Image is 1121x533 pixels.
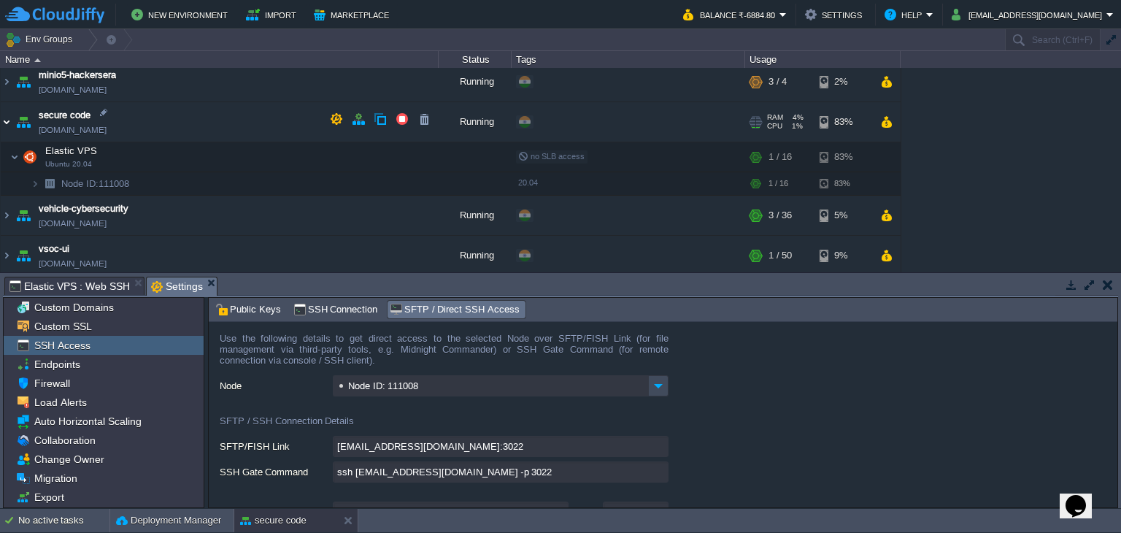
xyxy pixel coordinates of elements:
[220,436,331,454] label: SFTP/FISH Link
[220,333,669,375] div: Use the following details to get direct access to the selected Node over SFTP/FISH Link (for file...
[60,177,131,190] a: Node ID:111008
[439,62,512,101] div: Running
[439,236,512,275] div: Running
[131,6,232,23] button: New Environment
[9,277,130,295] span: Elastic VPS : Web SSH
[31,472,80,485] a: Migration
[39,172,60,195] img: AMDAwAAAACH5BAEAAAAALAAAAAABAAEAAAICRAEAOw==
[220,502,331,520] label: Host
[820,196,867,235] div: 5%
[39,83,107,97] a: [DOMAIN_NAME]
[13,236,34,275] img: AMDAwAAAACH5BAEAAAAALAAAAAABAAEAAAICRAEAOw==
[45,160,92,169] span: Ubuntu 20.04
[31,491,66,504] a: Export
[31,377,72,390] a: Firewall
[1,102,12,142] img: AMDAwAAAACH5BAEAAAAALAAAAAABAAEAAAICRAEAOw==
[820,62,867,101] div: 2%
[60,177,131,190] span: 111008
[5,29,77,50] button: Env Groups
[767,113,783,122] span: RAM
[768,196,792,235] div: 3 / 36
[44,145,99,156] a: Elastic VPSUbuntu 20.04
[39,68,116,83] a: minio5-hackersera
[1,196,12,235] img: AMDAwAAAACH5BAEAAAAALAAAAAABAAEAAAICRAEAOw==
[1060,475,1106,518] iframe: chat widget
[1,62,12,101] img: AMDAwAAAACH5BAEAAAAALAAAAAABAAEAAAICRAEAOw==
[512,51,744,68] div: Tags
[39,108,90,123] a: secure code
[31,453,107,466] a: Change Owner
[683,6,779,23] button: Balance ₹-6884.80
[390,302,519,318] span: SFTP / Direct SSH Access
[220,401,669,436] div: SFTP / SSH Connection Details
[314,6,393,23] button: Marketplace
[768,236,792,275] div: 1 / 50
[31,339,93,352] a: SSH Access
[246,6,301,23] button: Import
[31,301,116,314] a: Custom Domains
[18,509,109,532] div: No active tasks
[820,236,867,275] div: 9%
[13,196,34,235] img: AMDAwAAAACH5BAEAAAAALAAAAAABAAEAAAICRAEAOw==
[5,6,104,24] img: CloudJiffy
[767,122,782,131] span: CPU
[518,152,585,161] span: no SLB access
[952,6,1106,23] button: [EMAIL_ADDRESS][DOMAIN_NAME]
[61,178,99,189] span: Node ID:
[518,178,538,187] span: 20.04
[13,102,34,142] img: AMDAwAAAACH5BAEAAAAALAAAAAABAAEAAAICRAEAOw==
[39,242,69,256] a: vsoc-ui
[31,320,94,333] a: Custom SSL
[885,6,926,23] button: Help
[805,6,866,23] button: Settings
[572,502,600,520] label: Port
[789,113,804,122] span: 4%
[240,513,307,528] button: secure code
[31,434,98,447] a: Collaboration
[31,358,82,371] a: Endpoints
[293,302,378,318] span: SSH Connection
[820,142,867,172] div: 83%
[151,277,203,296] span: Settings
[215,302,281,318] span: Public Keys
[1,51,438,68] div: Name
[116,513,221,528] button: Deployment Manager
[820,172,867,195] div: 83%
[10,142,19,172] img: AMDAwAAAACH5BAEAAAAALAAAAAABAAEAAAICRAEAOw==
[44,145,99,157] span: Elastic VPS
[788,122,803,131] span: 1%
[746,51,900,68] div: Usage
[439,102,512,142] div: Running
[13,62,34,101] img: AMDAwAAAACH5BAEAAAAALAAAAAABAAEAAAICRAEAOw==
[1,236,12,275] img: AMDAwAAAACH5BAEAAAAALAAAAAABAAEAAAICRAEAOw==
[439,51,511,68] div: Status
[20,142,40,172] img: AMDAwAAAACH5BAEAAAAALAAAAAABAAEAAAICRAEAOw==
[768,142,792,172] div: 1 / 16
[39,123,107,137] span: [DOMAIN_NAME]
[31,396,89,409] a: Load Alerts
[220,461,331,480] label: SSH Gate Command
[39,256,107,271] span: [DOMAIN_NAME]
[768,62,787,101] div: 3 / 4
[31,172,39,195] img: AMDAwAAAACH5BAEAAAAALAAAAAABAAEAAAICRAEAOw==
[820,102,867,142] div: 83%
[39,202,128,216] a: vehicle-cybersecurity
[768,172,788,195] div: 1 / 16
[439,196,512,235] div: Running
[31,415,144,428] a: Auto Horizontal Scaling
[39,216,107,231] a: [DOMAIN_NAME]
